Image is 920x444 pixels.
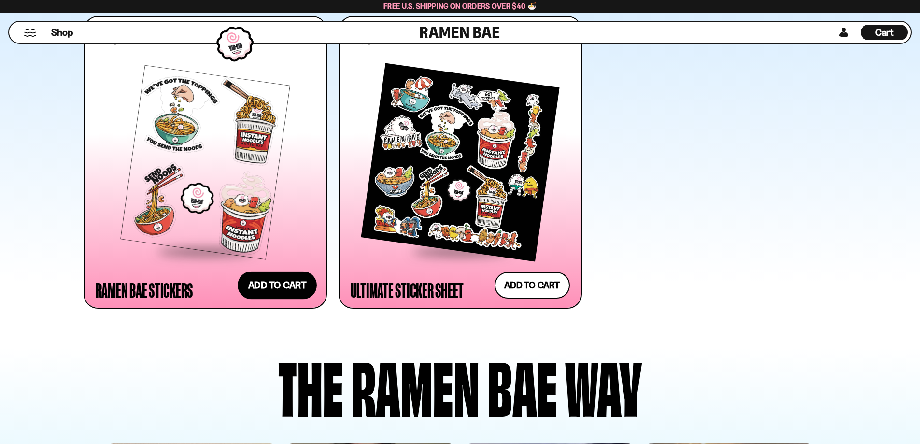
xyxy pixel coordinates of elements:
span: Shop [51,26,73,39]
button: Add to cart [495,272,570,299]
span: Free U.S. Shipping on Orders over $40 🍜 [383,1,537,11]
span: Cart [875,27,894,38]
button: Mobile Menu Trigger [24,29,37,37]
button: Add to cart [238,272,317,300]
div: The [278,347,343,421]
div: Ramen Bae Stickers [96,281,193,299]
a: Shop [51,25,73,40]
div: way [565,347,642,421]
a: 4.86 stars 14 reviews $7.99 Ultimate Sticker Sheet Add to cart [339,16,582,309]
div: Cart [861,22,908,43]
a: 4.75 stars 32 reviews $4.99 Ramen Bae Stickers Add to cart [84,16,327,309]
div: Ultimate Sticker Sheet [351,281,464,299]
div: Ramen [351,347,480,421]
div: Bae [487,347,557,421]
